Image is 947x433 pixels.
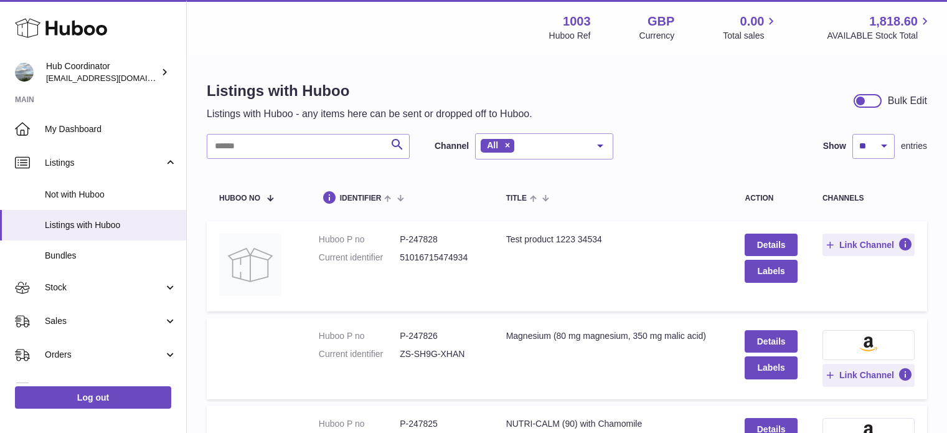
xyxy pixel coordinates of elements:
span: Bundles [45,250,177,262]
dd: ZS-SH9G-XHAN [400,348,481,360]
span: 1,818.60 [869,13,918,30]
span: 0.00 [740,13,765,30]
img: Test product 1223 34534 [219,234,281,296]
div: Magnesium (80 mg magnesium, 350 mg malic acid) [506,330,720,342]
div: channels [822,194,915,202]
span: Link Channel [839,239,894,250]
span: Huboo no [219,194,260,202]
span: Not with Huboo [45,189,177,201]
a: Details [745,234,797,256]
strong: 1003 [563,13,591,30]
dd: P-247826 [400,330,481,342]
a: 1,818.60 AVAILABLE Stock Total [827,13,932,42]
span: [EMAIL_ADDRESS][DOMAIN_NAME] [46,73,183,83]
div: Hub Coordinator [46,60,158,84]
span: Total sales [723,30,778,42]
span: Usage [45,383,177,394]
span: Listings with Huboo [45,219,177,231]
a: Log out [15,386,171,409]
dd: P-247825 [400,418,481,430]
div: action [745,194,797,202]
span: Listings [45,157,164,169]
button: Labels [745,260,797,282]
span: Stock [45,282,164,293]
span: AVAILABLE Stock Total [827,30,932,42]
strong: GBP [648,13,674,30]
span: entries [901,140,927,152]
img: internalAdmin-1003@internal.huboo.com [15,63,34,82]
label: Show [823,140,846,152]
button: Link Channel [822,364,915,386]
h1: Listings with Huboo [207,81,532,101]
dt: Huboo P no [319,418,400,430]
span: All [487,140,498,150]
dt: Huboo P no [319,330,400,342]
a: 0.00 Total sales [723,13,778,42]
div: Test product 1223 34534 [506,234,720,245]
dd: P-247828 [400,234,481,245]
button: Labels [745,356,797,379]
a: Details [745,330,797,353]
div: Currency [639,30,675,42]
dd: 51016715474934 [400,252,481,264]
span: My Dashboard [45,123,177,135]
span: title [506,194,527,202]
img: amazon-small.png [859,336,877,351]
span: identifier [340,194,382,202]
dt: Current identifier [319,252,400,264]
span: Sales [45,315,164,327]
button: Link Channel [822,234,915,256]
div: NUTRI-CALM (90) with Chamomile [506,418,720,430]
dt: Current identifier [319,348,400,360]
dt: Huboo P no [319,234,400,245]
span: Link Channel [839,369,894,381]
label: Channel [435,140,469,152]
div: Huboo Ref [549,30,591,42]
span: Orders [45,349,164,361]
div: Bulk Edit [888,94,927,108]
p: Listings with Huboo - any items here can be sent or dropped off to Huboo. [207,107,532,121]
